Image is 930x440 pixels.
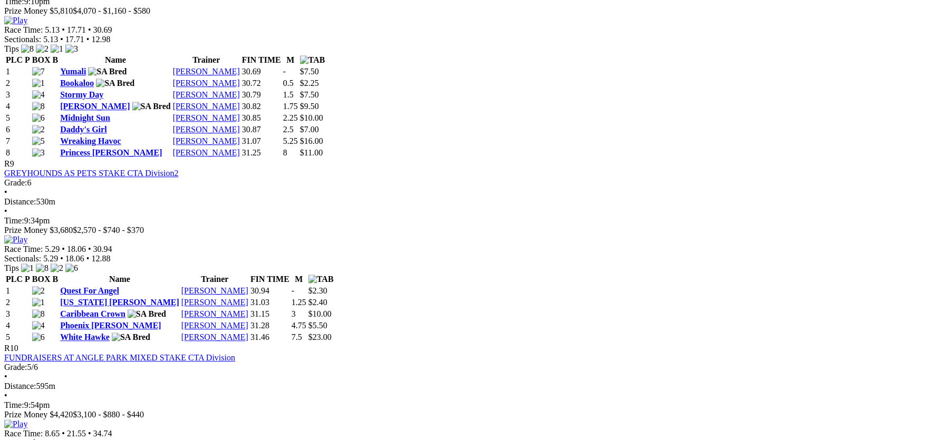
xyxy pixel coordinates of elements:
a: [PERSON_NAME] [60,102,130,111]
text: 2.5 [283,125,294,134]
td: 31.46 [250,332,290,343]
span: R9 [4,159,14,168]
text: 2.25 [283,113,298,122]
span: Tips [4,44,19,53]
span: $10.00 [308,309,332,318]
span: $23.00 [308,333,332,341]
span: $10.00 [300,113,323,122]
div: 9:34pm [4,216,926,226]
a: [PERSON_NAME] [173,125,240,134]
a: Stormy Day [60,90,103,99]
div: 595m [4,382,926,391]
a: [PERSON_NAME] [173,67,240,76]
td: 31.28 [250,320,290,331]
span: • [86,35,90,44]
img: Play [4,16,27,25]
span: 34.74 [93,429,112,438]
img: Play [4,419,27,429]
span: 5.29 [43,254,58,263]
a: [PERSON_NAME] [181,298,248,307]
span: • [4,391,7,400]
td: 31.25 [241,148,282,158]
span: 5.13 [45,25,60,34]
a: White Hawke [60,333,110,341]
td: 30.79 [241,90,282,100]
span: 12.88 [91,254,110,263]
text: 1.75 [283,102,298,111]
a: [PERSON_NAME] [173,136,240,145]
img: 4 [32,321,45,330]
div: Prize Money $4,420 [4,410,926,419]
a: Phoenix [PERSON_NAME] [60,321,161,330]
span: $7.50 [300,67,319,76]
span: $2.25 [300,79,319,87]
span: $7.00 [300,125,319,134]
span: Distance: [4,197,36,206]
a: Yumali [60,67,86,76]
th: FIN TIME [241,55,282,65]
span: 30.69 [93,25,112,34]
span: 8.65 [45,429,60,438]
td: 7 [5,136,31,146]
td: 31.07 [241,136,282,146]
span: $4,070 - $1,160 - $580 [73,6,150,15]
span: 5.13 [43,35,58,44]
td: 31.03 [250,297,290,308]
span: R10 [4,344,18,353]
span: • [62,245,65,253]
span: Race Time: [4,429,43,438]
span: 5.29 [45,245,60,253]
th: M [291,274,307,285]
img: 2 [36,44,49,54]
img: 6 [32,113,45,123]
img: 3 [65,44,78,54]
span: Tips [4,263,19,272]
a: GREYHOUNDS AS PETS STAKE CTA Division2 [4,169,178,178]
td: 30.72 [241,78,282,89]
a: [PERSON_NAME] [181,309,248,318]
span: • [86,254,90,263]
img: 8 [32,102,45,111]
img: SA Bred [88,67,127,76]
img: 6 [32,333,45,342]
img: 2 [32,125,45,134]
a: Midnight Sun [60,113,110,122]
img: 8 [36,263,49,273]
td: 2 [5,78,31,89]
img: 1 [32,79,45,88]
a: Bookaloo [60,79,94,87]
span: • [88,429,91,438]
span: Time: [4,400,24,409]
span: B [52,275,58,283]
span: • [4,372,7,381]
span: • [4,207,7,216]
td: 5 [5,113,31,123]
a: Princess [PERSON_NAME] [60,148,162,157]
a: [PERSON_NAME] [173,102,240,111]
span: 21.55 [67,429,86,438]
text: - [292,286,294,295]
td: 3 [5,309,31,319]
img: 8 [21,44,34,54]
span: $11.00 [300,148,323,157]
td: 30.85 [241,113,282,123]
span: Race Time: [4,25,43,34]
img: TAB [300,55,325,65]
text: 3 [292,309,296,318]
td: 1 [5,286,31,296]
img: SA Bred [128,309,166,319]
td: 31.15 [250,309,290,319]
text: - [283,67,286,76]
span: Grade: [4,178,27,187]
td: 3 [5,90,31,100]
img: 1 [32,298,45,307]
span: Grade: [4,363,27,371]
td: 8 [5,148,31,158]
span: $7.50 [300,90,319,99]
img: Play [4,235,27,245]
span: Sectionals: [4,254,41,263]
span: 30.94 [93,245,112,253]
span: • [4,188,7,197]
span: $9.50 [300,102,319,111]
text: 1.25 [292,298,306,307]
